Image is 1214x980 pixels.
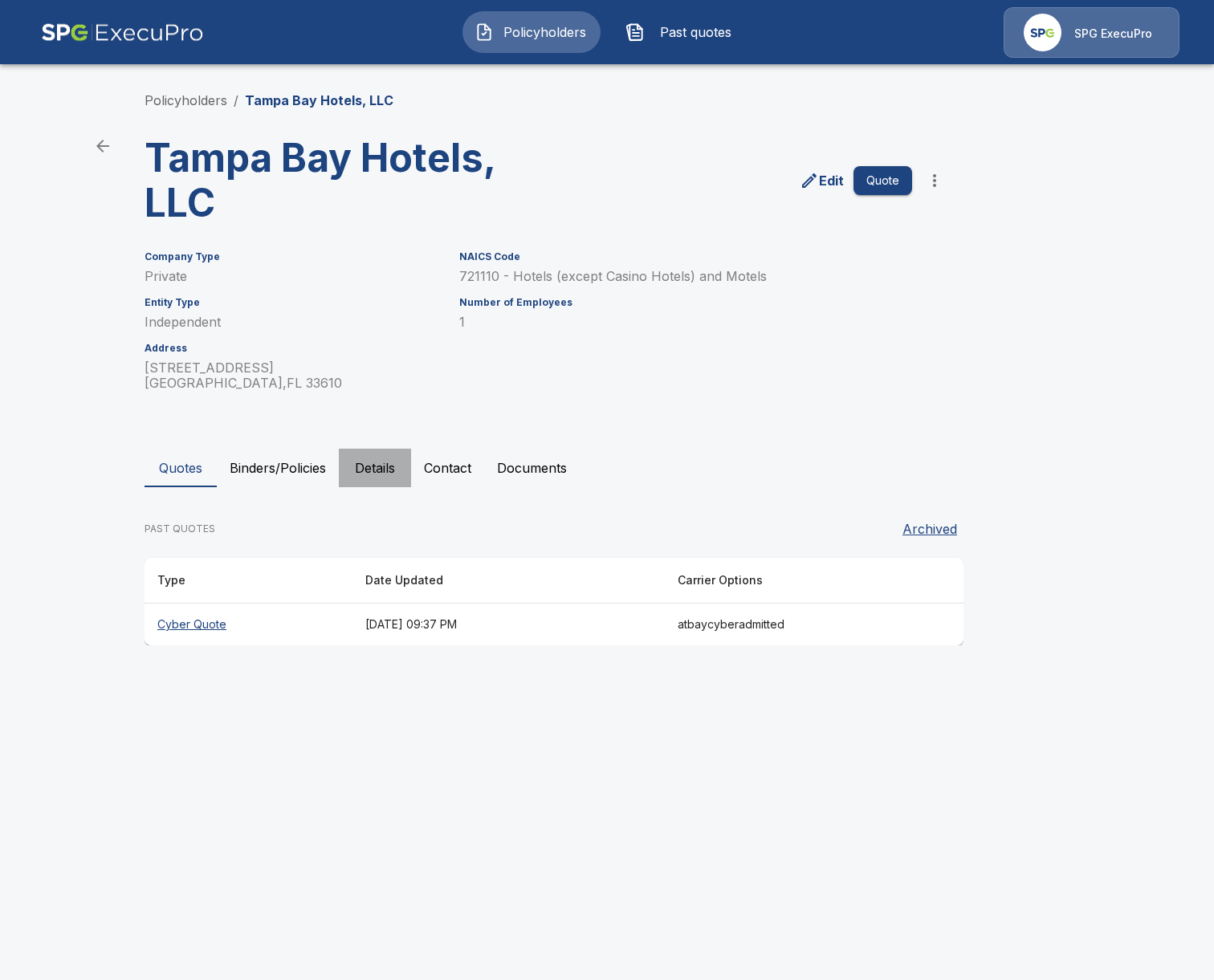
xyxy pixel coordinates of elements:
p: Independent [145,315,440,330]
img: AA Logo [41,7,204,58]
a: edit [796,168,847,193]
button: Documents [484,449,580,487]
table: responsive table [145,558,963,645]
h6: Company Type [145,251,440,262]
h6: Entity Type [145,297,440,308]
p: SPG ExecuPro [1074,26,1152,42]
button: more [919,165,951,197]
p: Edit [819,171,844,190]
button: Quote [853,166,912,196]
li: / [234,91,238,110]
a: Policyholders [145,92,227,108]
h3: Tampa Bay Hotels, LLC [145,136,541,226]
button: Contact [411,449,484,487]
p: Private [145,269,440,284]
th: Carrier Options [665,558,908,604]
img: Policyholders Icon [475,22,494,42]
h6: Number of Employees [459,297,912,308]
button: Archived [896,513,963,545]
p: 1 [459,315,912,330]
th: Cyber Quote [145,604,352,646]
h6: Address [145,343,440,354]
th: atbaycyberadmitted [665,604,908,646]
a: back [87,130,119,162]
p: PAST QUOTES [145,522,215,536]
button: Details [339,449,411,487]
button: Quotes [145,449,217,487]
th: [DATE] 09:37 PM [352,604,665,646]
button: Past quotes IconPast quotes [613,11,752,53]
span: Policyholders [500,22,589,42]
button: Policyholders IconPolicyholders [462,11,601,53]
p: Tampa Bay Hotels, LLC [245,91,393,110]
img: Agency Icon [1024,14,1061,51]
p: 721110 - Hotels (except Casino Hotels) and Motels [459,269,912,284]
h6: NAICS Code [459,251,912,262]
span: Past quotes [651,22,739,42]
nav: breadcrumb [145,91,393,110]
div: policyholder tabs [145,449,1069,487]
p: [STREET_ADDRESS] [GEOGRAPHIC_DATA] , FL 33610 [145,360,440,391]
th: Type [145,558,352,604]
img: Past quotes Icon [625,22,645,42]
a: Agency IconSPG ExecuPro [1004,7,1179,58]
th: Date Updated [352,558,665,604]
button: Binders/Policies [217,449,339,487]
